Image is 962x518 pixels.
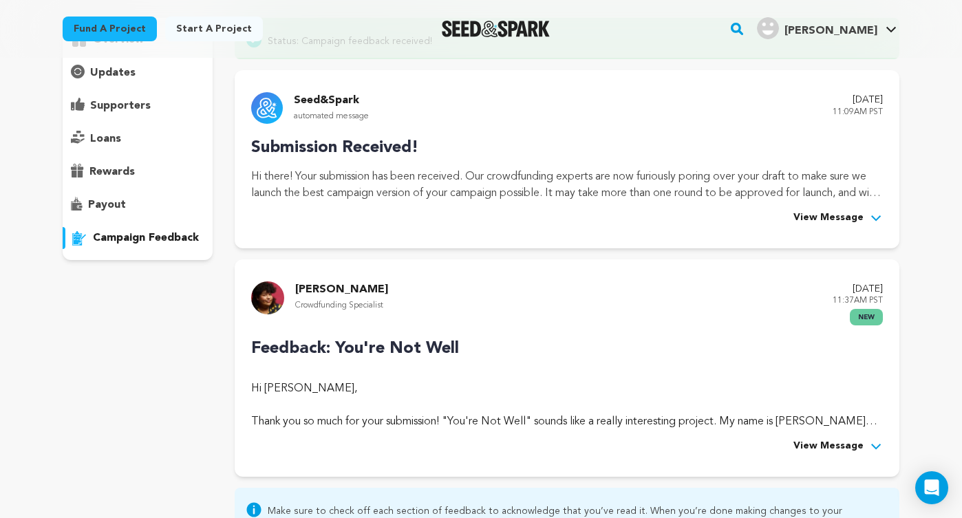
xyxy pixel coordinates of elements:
[63,17,157,41] a: Fund a project
[754,14,899,43] span: Jamison A.'s Profile
[251,380,883,430] div: Hi [PERSON_NAME], Thank you so much for your submission! "You're Not Well" sounds like a really i...
[165,17,263,41] a: Start a project
[793,438,883,455] button: View Message
[442,21,550,37] img: Seed&Spark Logo Dark Mode
[295,298,388,314] p: Crowdfunding Specialist
[833,92,883,109] p: [DATE]
[295,281,388,298] p: [PERSON_NAME]
[63,194,213,216] button: payout
[784,25,877,36] span: [PERSON_NAME]
[833,293,883,309] p: 11:37AM PST
[88,197,126,213] p: payout
[251,169,883,202] p: Hi there! Your submission has been received. Our crowdfunding experts are now furiously poring ov...
[90,65,136,81] p: updates
[251,281,284,314] img: 9732bf93d350c959.jpg
[850,309,883,325] span: new
[90,131,121,147] p: loans
[63,227,213,249] button: campaign feedback
[754,14,899,39] a: Jamison A.'s Profile
[793,210,864,226] span: View Message
[93,230,199,246] p: campaign feedback
[63,62,213,84] button: updates
[793,438,864,455] span: View Message
[251,136,883,160] p: Submission Received!
[757,17,877,39] div: Jamison A.'s Profile
[251,336,883,361] p: Feedback: You're Not Well
[63,161,213,183] button: rewards
[833,281,883,298] p: [DATE]
[833,105,883,120] p: 11:09AM PST
[63,95,213,117] button: supporters
[63,128,213,150] button: loans
[294,92,369,109] p: Seed&Spark
[915,471,948,504] div: Open Intercom Messenger
[294,109,369,125] p: automated message
[757,17,779,39] img: user.png
[90,98,151,114] p: supporters
[442,21,550,37] a: Seed&Spark Homepage
[793,210,883,226] button: View Message
[89,164,135,180] p: rewards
